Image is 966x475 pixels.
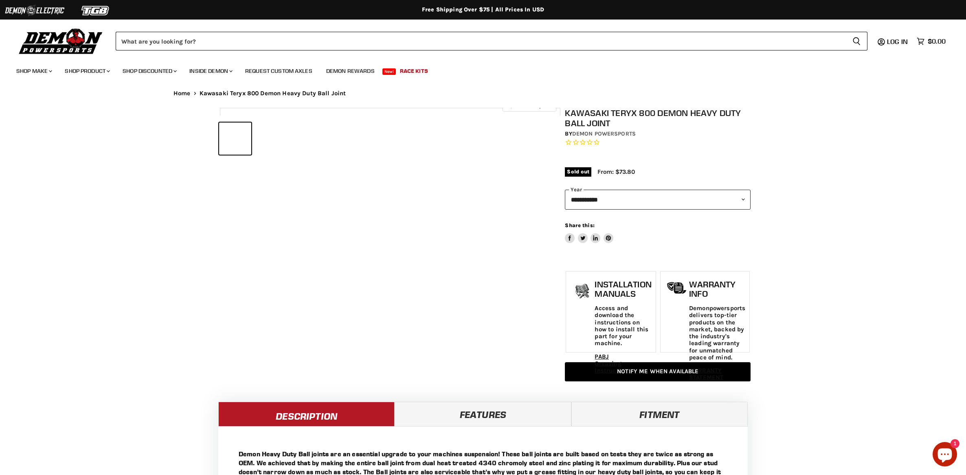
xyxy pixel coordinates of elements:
[200,90,346,97] span: Kawasaki Teryx 800 Demon Heavy Duty Ball Joint
[565,129,751,138] div: by
[595,280,651,299] h1: Installation Manuals
[565,190,751,210] select: year
[571,402,748,426] a: Fitment
[394,63,434,79] a: Race Kits
[565,222,613,243] aside: Share this:
[565,108,751,128] h1: Kawasaki Teryx 800 Demon Heavy Duty Ball Joint
[595,353,631,374] a: PABJ Greasing Instructions
[689,367,723,381] a: WARRANTY STATEMENT
[565,167,591,176] span: Sold out
[4,3,65,18] img: Demon Electric Logo 2
[16,26,105,55] img: Demon Powersports
[507,103,552,109] span: Click to expand
[59,63,115,79] a: Shop Product
[597,168,635,175] span: From: $73.80
[928,37,946,45] span: $0.00
[887,37,908,46] span: Log in
[846,32,867,50] button: Search
[395,402,571,426] a: Features
[157,90,809,97] nav: Breadcrumbs
[65,3,126,18] img: TGB Logo 2
[116,32,846,50] input: Search
[595,305,651,347] p: Access and download the instructions on how to install this part for your machine.
[667,282,687,294] img: warranty-icon.png
[116,63,182,79] a: Shop Discounted
[10,59,944,79] ul: Main menu
[572,130,636,137] a: Demon Powersports
[320,63,381,79] a: Demon Rewards
[116,32,867,50] form: Product
[565,362,751,381] a: Notify Me When Available
[913,35,950,47] a: $0.00
[689,305,745,361] p: Demonpowersports delivers top-tier products on the market, backed by the industry's leading warra...
[10,63,57,79] a: Shop Make
[930,442,959,468] inbox-online-store-chat: Shopify online store chat
[218,402,395,426] a: Description
[239,63,318,79] a: Request Custom Axles
[565,222,594,228] span: Share this:
[883,38,913,45] a: Log in
[219,123,251,155] button: IMAGE thumbnail
[157,6,809,13] div: Free Shipping Over $75 | All Prices In USD
[689,280,745,299] h1: Warranty Info
[565,138,751,147] span: Rated 0.0 out of 5 stars 0 reviews
[173,90,191,97] a: Home
[382,68,396,75] span: New!
[572,282,593,302] img: install_manual-icon.png
[183,63,237,79] a: Inside Demon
